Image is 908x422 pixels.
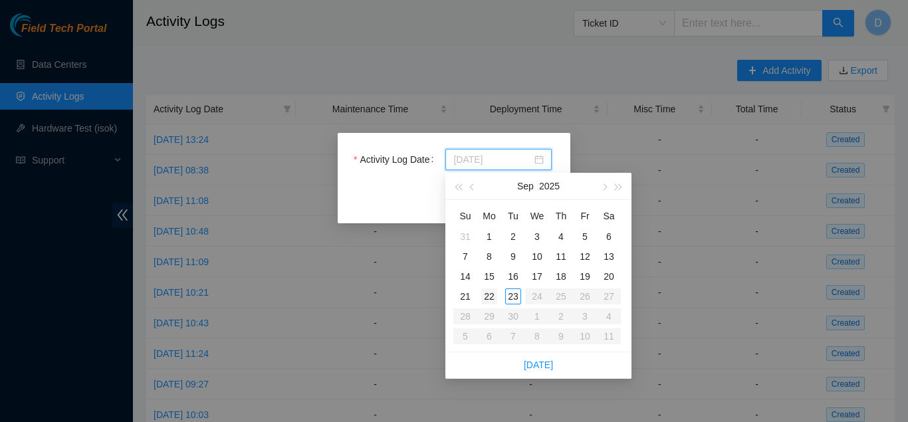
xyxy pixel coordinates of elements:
[505,229,521,245] div: 2
[505,288,521,304] div: 23
[577,268,593,284] div: 19
[553,249,569,264] div: 11
[481,249,497,264] div: 8
[573,266,597,286] td: 2025-09-19
[525,266,549,286] td: 2025-09-17
[481,288,497,304] div: 22
[573,205,597,227] th: Fr
[529,249,545,264] div: 10
[457,288,473,304] div: 21
[597,205,621,227] th: Sa
[453,266,477,286] td: 2025-09-14
[517,173,534,199] button: Sep
[481,229,497,245] div: 1
[354,149,439,170] label: Activity Log Date
[525,247,549,266] td: 2025-09-10
[501,227,525,247] td: 2025-09-02
[601,268,617,284] div: 20
[477,205,501,227] th: Mo
[505,268,521,284] div: 16
[553,268,569,284] div: 18
[501,247,525,266] td: 2025-09-09
[539,173,560,199] button: 2025
[573,247,597,266] td: 2025-09-12
[601,249,617,264] div: 13
[501,286,525,306] td: 2025-09-23
[501,205,525,227] th: Tu
[477,247,501,266] td: 2025-09-08
[577,249,593,264] div: 12
[505,249,521,264] div: 9
[573,227,597,247] td: 2025-09-05
[529,268,545,284] div: 17
[525,227,549,247] td: 2025-09-03
[601,229,617,245] div: 6
[501,266,525,286] td: 2025-09-16
[597,266,621,286] td: 2025-09-20
[481,268,497,284] div: 15
[553,229,569,245] div: 4
[529,229,545,245] div: 3
[525,205,549,227] th: We
[549,205,573,227] th: Th
[453,205,477,227] th: Su
[477,227,501,247] td: 2025-09-01
[477,286,501,306] td: 2025-09-22
[453,286,477,306] td: 2025-09-21
[549,266,573,286] td: 2025-09-18
[549,247,573,266] td: 2025-09-11
[457,229,473,245] div: 31
[453,227,477,247] td: 2025-08-31
[477,266,501,286] td: 2025-09-15
[453,152,532,167] input: Activity Log Date
[549,227,573,247] td: 2025-09-04
[597,247,621,266] td: 2025-09-13
[457,268,473,284] div: 14
[457,249,473,264] div: 7
[577,229,593,245] div: 5
[524,360,553,370] a: [DATE]
[453,247,477,266] td: 2025-09-07
[597,227,621,247] td: 2025-09-06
